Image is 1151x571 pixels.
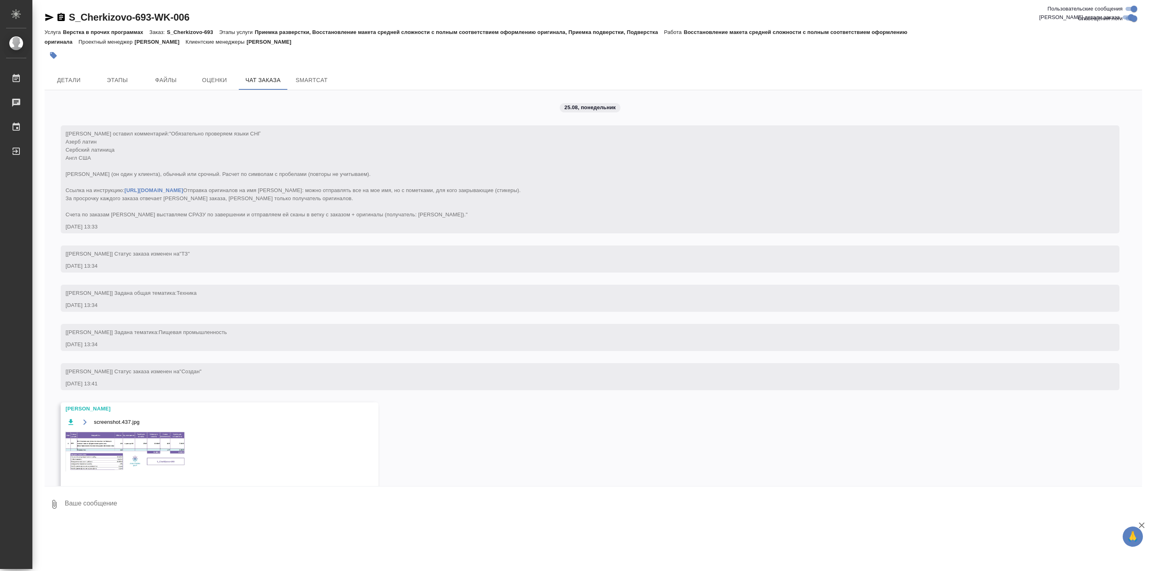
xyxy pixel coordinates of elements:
[66,417,76,427] button: Скачать
[66,405,350,413] div: [PERSON_NAME]
[167,29,219,35] p: S_Cherkizovo-693
[45,13,54,22] button: Скопировать ссылку для ЯМессенджера
[66,131,520,218] span: [[PERSON_NAME] оставил комментарий:
[66,340,1091,349] div: [DATE] 13:34
[195,75,234,85] span: Оценки
[1126,528,1140,545] span: 🙏
[125,187,183,193] a: [URL][DOMAIN_NAME]
[179,368,202,374] span: "Создан"
[179,251,190,257] span: "ТЗ"
[219,29,255,35] p: Этапы услуги
[56,13,66,22] button: Скопировать ссылку
[45,47,62,64] button: Добавить тэг
[49,75,88,85] span: Детали
[66,262,1091,270] div: [DATE] 13:34
[66,290,197,296] span: [[PERSON_NAME]] Задана общая тематика:
[565,104,616,112] p: 25.08, понедельник
[176,290,197,296] span: Техника
[66,223,1091,231] div: [DATE] 13:33
[664,29,684,35] p: Работа
[66,251,190,257] span: [[PERSON_NAME]] Статус заказа изменен на
[66,486,350,494] div: [DATE] 13:42
[1047,5,1123,13] span: Пользовательские сообщения
[63,29,149,35] p: Верстка в прочих программах
[66,131,520,218] span: "Обязательно проверяем языки СНГ Азерб латин Сербский латиница Англ США [PERSON_NAME] (он один у ...
[66,368,202,374] span: [[PERSON_NAME]] Статус заказа изменен на
[1123,527,1143,547] button: 🙏
[292,75,331,85] span: SmartCat
[45,29,63,35] p: Услуга
[98,75,137,85] span: Этапы
[149,29,167,35] p: Заказ:
[94,418,140,426] span: screenshot.437.jpg
[1039,13,1120,21] span: [PERSON_NAME] детали заказа
[159,329,227,335] span: Пищевая промышленность
[255,29,664,35] p: Приемка разверстки, Восстановление макета средней сложности с полным соответствием оформлению ори...
[80,417,90,427] button: Открыть на драйве
[69,12,189,23] a: S_Cherkizovo-693-WK-006
[185,39,246,45] p: Клиентские менеджеры
[66,329,227,335] span: [[PERSON_NAME]] Задана тематика:
[66,301,1091,309] div: [DATE] 13:34
[66,431,187,472] img: screenshot.437.jpg
[147,75,185,85] span: Файлы
[1078,15,1123,23] span: Оповещения-логи
[79,39,134,45] p: Проектный менеджер
[135,39,186,45] p: [PERSON_NAME]
[246,39,297,45] p: [PERSON_NAME]
[244,75,282,85] span: Чат заказа
[66,380,1091,388] div: [DATE] 13:41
